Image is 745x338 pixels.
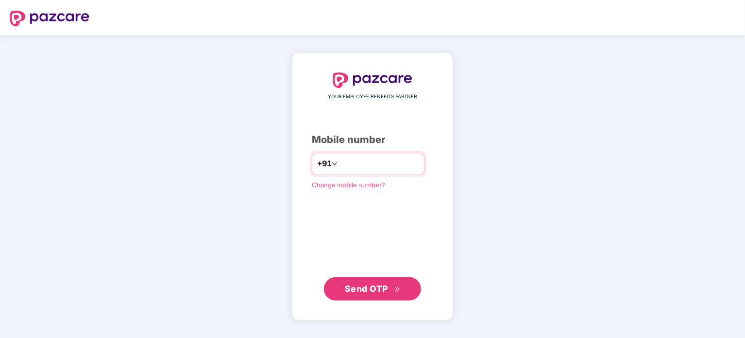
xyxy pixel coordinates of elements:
[345,284,388,294] span: Send OTP
[394,286,401,293] span: double-right
[312,132,433,147] div: Mobile number
[332,161,338,167] span: down
[317,158,332,170] span: +91
[333,72,412,88] img: logo
[328,93,417,101] span: YOUR EMPLOYEE BENEFITS PARTNER
[324,277,421,301] button: Send OTPdouble-right
[312,181,385,189] a: Change mobile number?
[10,11,89,26] img: logo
